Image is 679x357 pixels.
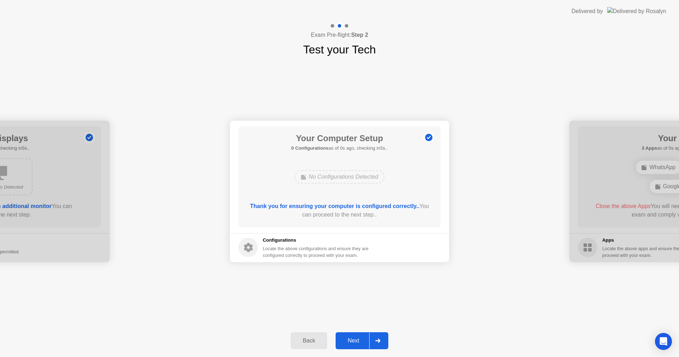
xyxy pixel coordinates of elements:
div: Next [338,338,369,344]
b: Thank you for ensuring your computer is configured correctly.. [250,203,419,209]
div: You can proceed to the next step.. [249,202,431,219]
img: Delivered by Rosalyn [607,7,666,15]
h1: Your Computer Setup [291,132,388,145]
h5: Configurations [263,237,370,244]
div: Delivered by [571,7,603,16]
button: Next [336,332,388,349]
h5: as of 0s ago, checking in5s.. [291,145,388,152]
div: Back [293,338,325,344]
div: Open Intercom Messenger [655,333,672,350]
b: 0 Configurations [291,145,329,151]
h4: Exam Pre-flight: [311,31,368,39]
h1: Test your Tech [303,41,376,58]
button: Back [291,332,327,349]
div: No Configurations Detected [295,170,385,184]
b: Step 2 [351,32,368,38]
div: Locate the above configurations and ensure they are configured correctly to proceed with your exam. [263,245,370,259]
